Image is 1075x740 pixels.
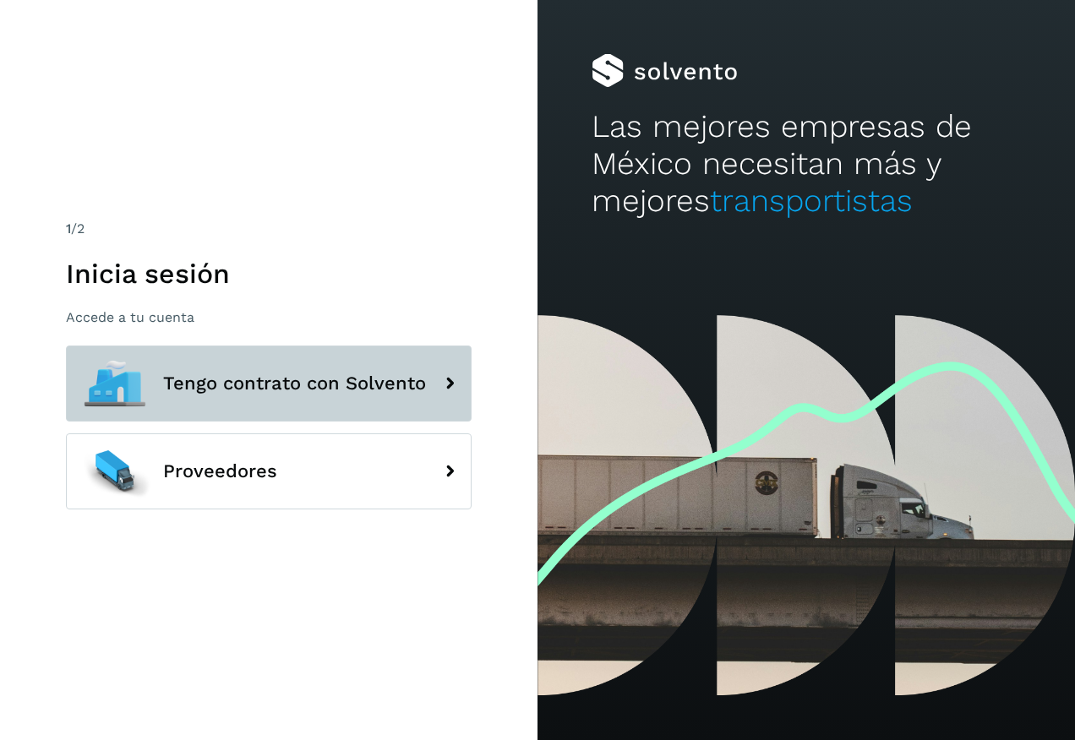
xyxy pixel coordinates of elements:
[592,108,1022,220] h2: Las mejores empresas de México necesitan más y mejores
[710,182,913,219] span: transportistas
[66,258,472,290] h1: Inicia sesión
[163,461,277,482] span: Proveedores
[163,373,426,394] span: Tengo contrato con Solvento
[66,433,472,509] button: Proveedores
[66,220,71,237] span: 1
[66,309,472,325] p: Accede a tu cuenta
[66,219,472,239] div: /2
[66,346,472,422] button: Tengo contrato con Solvento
